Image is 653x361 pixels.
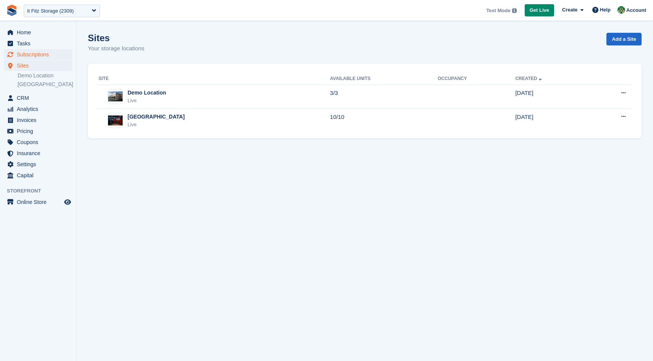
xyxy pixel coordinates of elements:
a: menu [4,170,72,181]
a: menu [4,104,72,114]
img: Image of Demo Location site [108,91,123,101]
a: Add a Site [606,33,642,45]
span: Capital [17,170,63,181]
a: menu [4,159,72,170]
td: 3/3 [330,85,438,109]
a: menu [4,115,72,125]
span: Invoices [17,115,63,125]
span: Analytics [17,104,63,114]
span: Get Live [530,6,549,14]
a: menu [4,60,72,71]
div: Live [128,97,166,104]
a: menu [4,49,72,60]
a: menu [4,38,72,49]
img: Image of Jordanstown site [108,116,123,125]
a: [GEOGRAPHIC_DATA] [18,81,72,88]
div: It Fitz Storage (2309) [27,7,74,15]
span: Coupons [17,137,63,148]
a: Get Live [525,4,554,17]
span: Subscriptions [17,49,63,60]
span: Home [17,27,63,38]
a: menu [4,93,72,103]
p: Your storage locations [88,44,144,53]
a: menu [4,197,72,207]
div: Live [128,121,185,128]
td: [DATE] [515,85,589,109]
img: Aaron [617,6,625,14]
td: [DATE] [515,109,589,132]
th: Occupancy [438,73,515,85]
span: Create [562,6,577,14]
span: Insurance [17,148,63,159]
h1: Sites [88,33,144,43]
span: Sites [17,60,63,71]
span: Account [626,6,646,14]
th: Available Units [330,73,438,85]
span: CRM [17,93,63,103]
a: menu [4,27,72,38]
td: 10/10 [330,109,438,132]
div: [GEOGRAPHIC_DATA] [128,113,185,121]
span: Pricing [17,126,63,136]
span: Online Store [17,197,63,207]
a: menu [4,126,72,136]
span: Settings [17,159,63,170]
img: stora-icon-8386f47178a22dfd0bd8f6a31ec36ba5ce8667c1dd55bd0f319d3a0aa187defe.svg [6,5,18,16]
span: Tasks [17,38,63,49]
a: Created [515,76,543,81]
th: Site [97,73,330,85]
span: Storefront [7,187,76,195]
a: menu [4,137,72,148]
a: menu [4,148,72,159]
span: Test Mode [486,7,510,14]
a: Preview store [63,197,72,207]
img: icon-info-grey-7440780725fd019a000dd9b08b2336e03edf1995a4989e88bcd33f0948082b44.svg [512,8,517,13]
div: Demo Location [128,89,166,97]
span: Help [600,6,611,14]
a: Demo Location [18,72,72,79]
